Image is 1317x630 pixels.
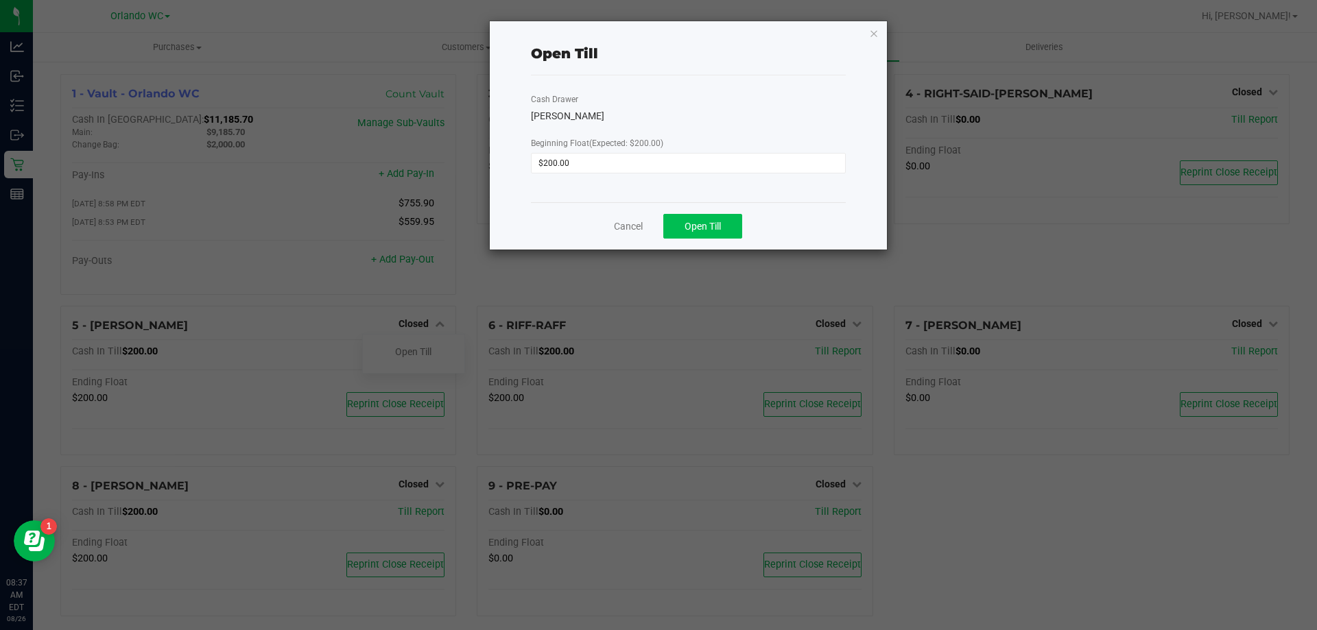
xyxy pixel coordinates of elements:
[685,221,721,232] span: Open Till
[663,214,742,239] button: Open Till
[14,520,55,561] iframe: Resource center
[40,518,57,535] iframe: Resource center unread badge
[614,219,643,234] a: Cancel
[589,138,663,148] span: (Expected: $200.00)
[531,138,663,148] span: Beginning Float
[531,109,846,123] div: [PERSON_NAME]
[531,93,578,106] label: Cash Drawer
[531,43,598,64] div: Open Till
